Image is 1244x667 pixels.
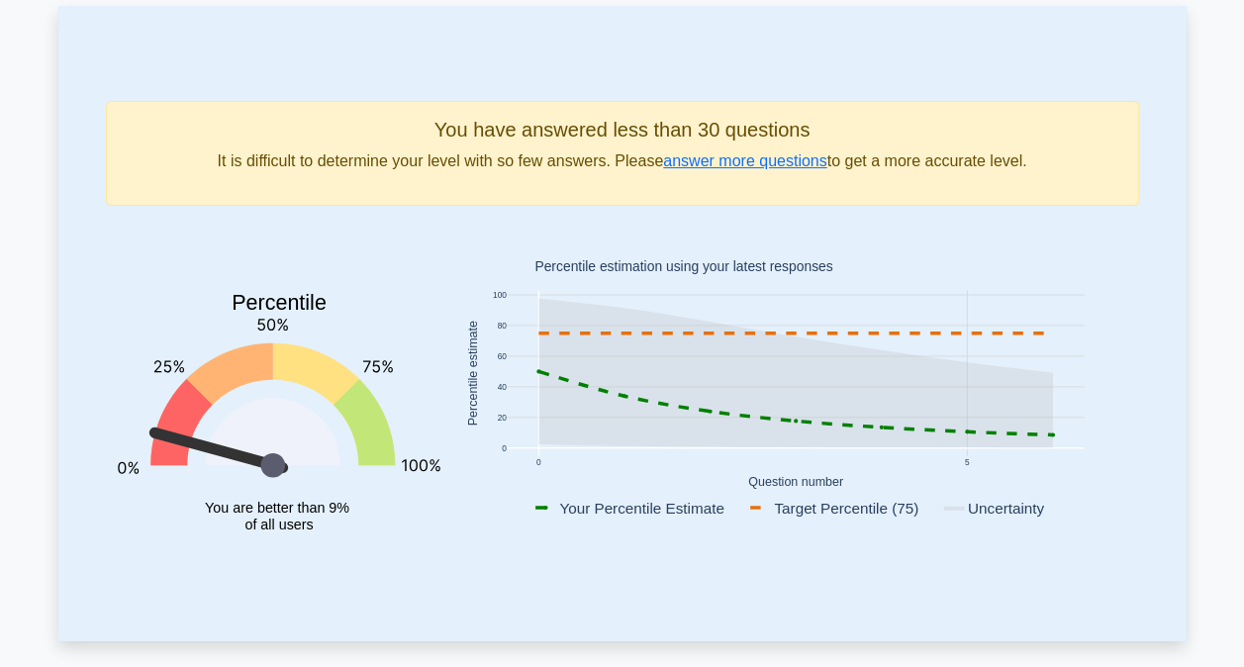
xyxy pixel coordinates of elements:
text: Question number [748,475,843,489]
text: Percentile estimate [465,321,479,426]
text: 0 [535,457,540,467]
h5: You have answered less than 30 questions [123,118,1122,142]
text: Percentile estimation using your latest responses [534,259,832,275]
tspan: of all users [244,518,313,533]
tspan: You are better than 9% [205,500,349,516]
text: 40 [497,382,507,392]
text: 5 [964,457,969,467]
text: 80 [497,321,507,331]
text: 60 [497,351,507,361]
a: answer more questions [663,152,826,169]
text: Percentile [232,291,327,315]
text: 0 [502,443,507,453]
p: It is difficult to determine your level with so few answers. Please to get a more accurate level. [123,149,1122,173]
text: 100 [492,290,506,300]
text: 20 [497,413,507,423]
